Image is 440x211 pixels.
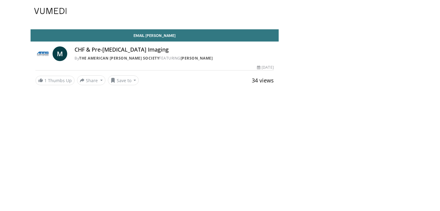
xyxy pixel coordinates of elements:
[252,77,274,84] span: 34 views
[44,78,47,83] span: 1
[77,75,105,85] button: Share
[35,76,75,85] a: 1 Thumbs Up
[75,46,274,53] h4: CHF & Pre-[MEDICAL_DATA] Imaging
[75,56,274,61] div: By FEATURING
[34,8,67,14] img: VuMedi Logo
[31,29,279,42] a: Email [PERSON_NAME]
[35,46,50,61] img: The American Roentgen Ray Society
[181,56,213,61] a: [PERSON_NAME]
[53,46,67,61] a: M
[79,56,159,61] a: The American [PERSON_NAME] Society
[108,75,139,85] button: Save to
[257,65,273,70] div: [DATE]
